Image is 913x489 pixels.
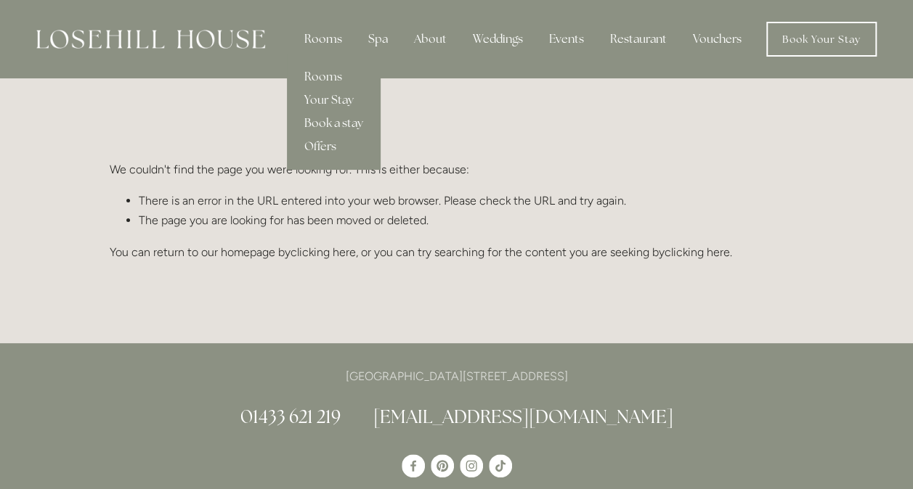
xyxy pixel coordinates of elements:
a: Vouchers [681,25,753,54]
div: Rooms [293,25,354,54]
a: Pinterest [431,454,454,477]
a: Losehill House Hotel & Spa [402,454,425,477]
p: [GEOGRAPHIC_DATA][STREET_ADDRESS] [110,366,804,386]
div: Events [537,25,596,54]
div: Spa [357,25,399,54]
a: Instagram [460,454,483,477]
li: The page you are looking for has been moved or deleted. [139,210,804,230]
a: Offers [287,135,381,158]
a: Book Your Stay [766,22,877,57]
img: Losehill House [36,30,265,49]
a: 01433 621 219 [240,405,341,428]
div: Restaurant [598,25,678,54]
div: About [402,25,458,54]
div: Weddings [461,25,535,54]
a: clicking here [665,245,730,259]
a: [EMAIL_ADDRESS][DOMAIN_NAME] [373,405,673,428]
li: There is an error in the URL entered into your web browser. Please check the URL and try again. [139,191,804,210]
p: We couldn't find the page you were looking for. This is either because: [110,160,804,179]
a: Rooms [287,65,381,89]
a: Book a stay [287,112,381,135]
a: Your Stay [287,89,381,112]
a: clicking here [291,245,356,259]
a: TikTok [489,454,512,477]
p: You can return to our homepage by , or you can try searching for the content you are seeking by . [110,242,804,262]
